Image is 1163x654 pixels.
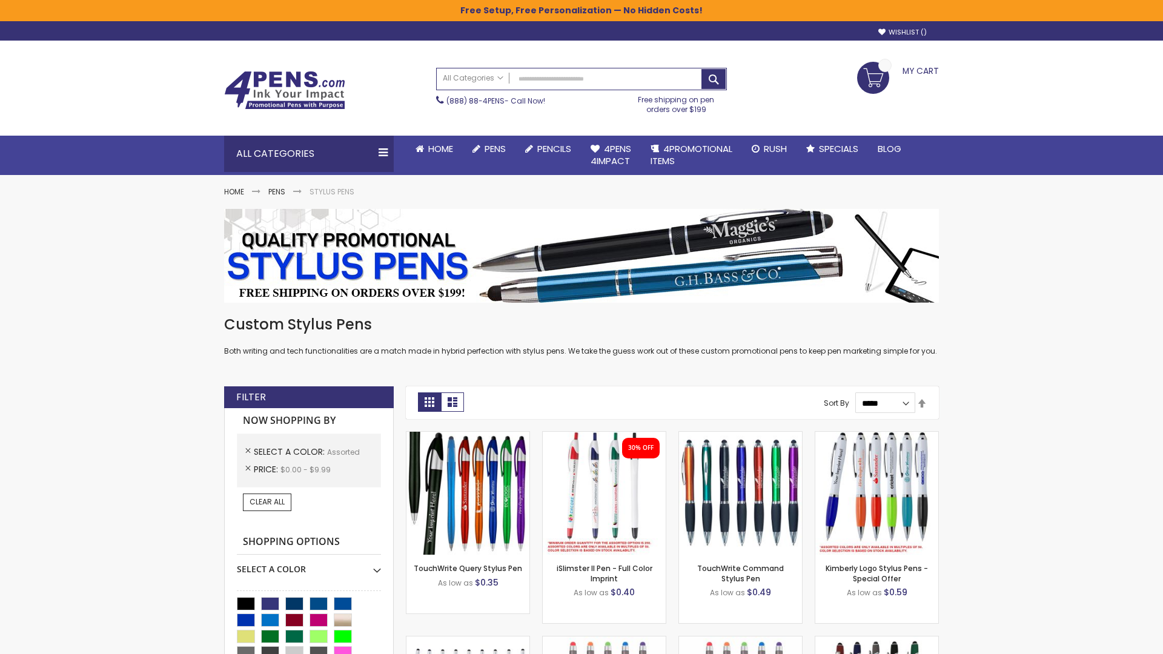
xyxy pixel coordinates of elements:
[406,636,529,646] a: Stiletto Advertising Stylus Pens-Assorted
[485,142,506,155] span: Pens
[406,136,463,162] a: Home
[878,142,901,155] span: Blog
[224,315,939,357] div: Both writing and tech functionalities are a match made in hybrid perfection with stylus pens. We ...
[679,431,802,441] a: TouchWrite Command Stylus Pen-Assorted
[557,563,652,583] a: iSlimster II Pen - Full Color Imprint
[884,586,907,598] span: $0.59
[591,142,631,167] span: 4Pens 4impact
[280,464,331,475] span: $0.00 - $9.99
[406,431,529,441] a: TouchWrite Query Stylus Pen-Assorted
[428,142,453,155] span: Home
[268,187,285,197] a: Pens
[878,28,927,37] a: Wishlist
[868,136,911,162] a: Blog
[815,431,938,441] a: Kimberly Logo Stylus Pens-Assorted
[446,96,545,106] span: - Call Now!
[611,586,635,598] span: $0.40
[815,432,938,555] img: Kimberly Logo Stylus Pens-Assorted
[250,497,285,507] span: Clear All
[764,142,787,155] span: Rush
[641,136,742,175] a: 4PROMOTIONALITEMS
[628,444,654,452] div: 30% OFF
[463,136,515,162] a: Pens
[406,432,529,555] img: TouchWrite Query Stylus Pen-Assorted
[224,315,939,334] h1: Custom Stylus Pens
[224,187,244,197] a: Home
[797,136,868,162] a: Specials
[543,431,666,441] a: iSlimster II - Full Color-Assorted
[515,136,581,162] a: Pencils
[224,209,939,303] img: Stylus Pens
[236,391,266,404] strong: Filter
[742,136,797,162] a: Rush
[224,71,345,110] img: 4Pens Custom Pens and Promotional Products
[710,587,745,598] span: As low as
[626,90,727,114] div: Free shipping on pen orders over $199
[679,636,802,646] a: Islander Softy Gel with Stylus - ColorJet Imprint-Assorted
[327,447,360,457] span: Assorted
[475,576,499,589] span: $0.35
[237,529,381,555] strong: Shopping Options
[697,563,784,583] a: TouchWrite Command Stylus Pen
[574,587,609,598] span: As low as
[543,636,666,646] a: Islander Softy Gel Pen with Stylus-Assorted
[537,142,571,155] span: Pencils
[418,392,441,412] strong: Grid
[847,587,882,598] span: As low as
[824,398,849,408] label: Sort By
[747,586,771,598] span: $0.49
[443,73,503,83] span: All Categories
[815,636,938,646] a: Custom Soft Touch® Metal Pens with Stylus-Assorted
[826,563,928,583] a: Kimberly Logo Stylus Pens - Special Offer
[237,408,381,434] strong: Now Shopping by
[651,142,732,167] span: 4PROMOTIONAL ITEMS
[438,578,473,588] span: As low as
[243,494,291,510] a: Clear All
[543,432,666,555] img: iSlimster II - Full Color-Assorted
[437,68,509,88] a: All Categories
[237,555,381,575] div: Select A Color
[310,187,354,197] strong: Stylus Pens
[446,96,505,106] a: (888) 88-4PENS
[819,142,858,155] span: Specials
[581,136,641,175] a: 4Pens4impact
[679,432,802,555] img: TouchWrite Command Stylus Pen-Assorted
[414,563,522,573] a: TouchWrite Query Stylus Pen
[254,463,280,475] span: Price
[254,446,327,458] span: Select A Color
[224,136,394,172] div: All Categories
